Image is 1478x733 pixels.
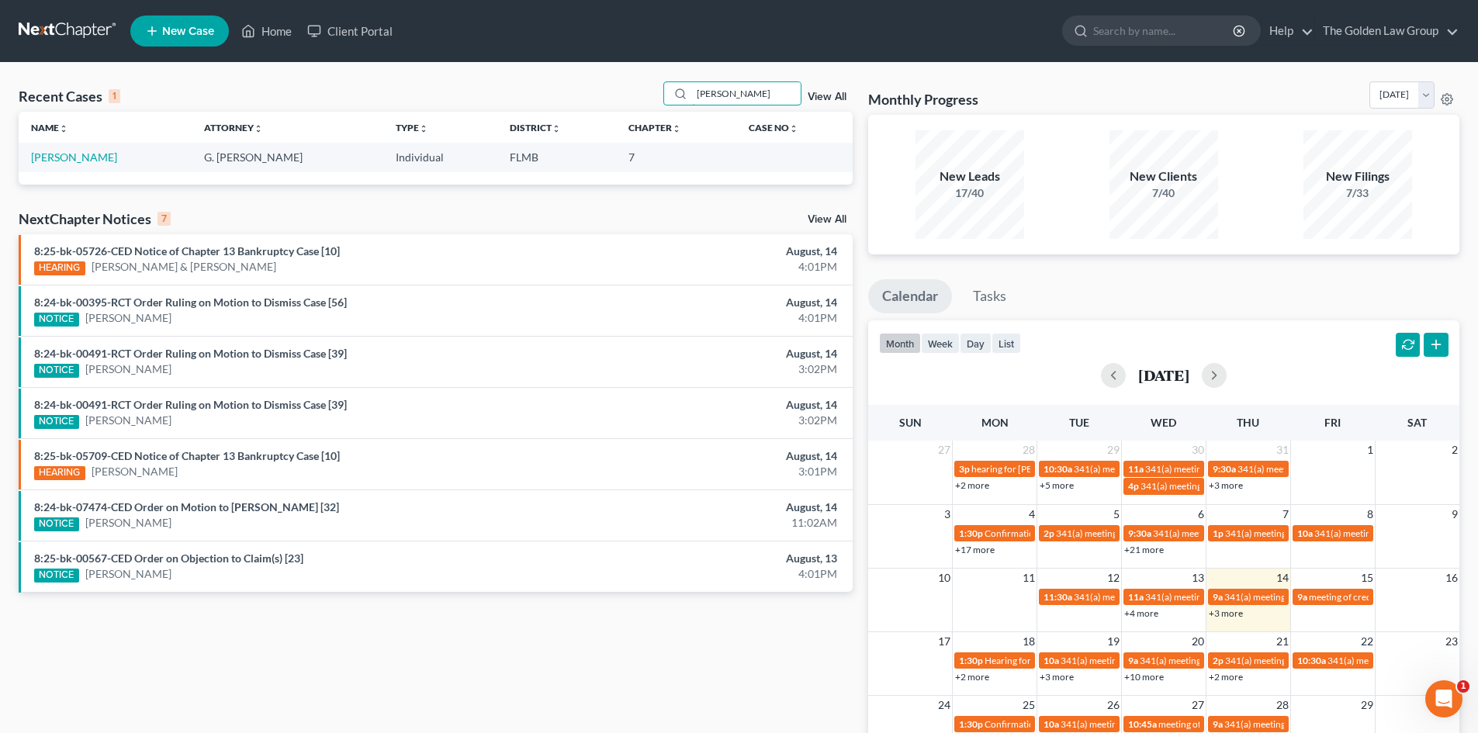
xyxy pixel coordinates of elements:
[59,124,68,133] i: unfold_more
[1190,441,1206,459] span: 30
[34,296,347,309] a: 8:24-bk-00395-RCT Order Ruling on Motion to Dismiss Case [56]
[1297,591,1307,603] span: 9a
[959,527,983,539] span: 1:30p
[34,313,79,327] div: NOTICE
[1044,527,1054,539] span: 2p
[1303,168,1412,185] div: New Filings
[92,464,178,479] a: [PERSON_NAME]
[1109,168,1218,185] div: New Clients
[1128,591,1144,603] span: 11a
[1315,17,1459,45] a: The Golden Law Group
[31,150,117,164] a: [PERSON_NAME]
[1145,463,1377,475] span: 341(a) meeting for [PERSON_NAME] & [PERSON_NAME]
[868,279,952,313] a: Calendar
[580,413,837,428] div: 3:02PM
[1128,655,1138,666] span: 9a
[971,463,1091,475] span: hearing for [PERSON_NAME]
[1359,696,1375,714] span: 29
[1457,680,1469,693] span: 1
[1128,718,1157,730] span: 10:45a
[1224,718,1456,730] span: 341(a) meeting for [PERSON_NAME] & [PERSON_NAME]
[34,517,79,531] div: NOTICE
[204,122,263,133] a: Attorneyunfold_more
[34,551,303,565] a: 8:25-bk-00567-CED Order on Objection to Claim(s) [23]
[1021,632,1037,651] span: 18
[1044,655,1059,666] span: 10a
[1106,696,1121,714] span: 26
[1209,671,1243,683] a: +2 more
[959,279,1020,313] a: Tasks
[955,544,995,555] a: +17 more
[1213,527,1224,539] span: 1p
[916,168,1024,185] div: New Leads
[580,310,837,326] div: 4:01PM
[1444,569,1459,587] span: 16
[1138,367,1189,383] h2: [DATE]
[1209,607,1243,619] a: +3 more
[383,143,497,171] td: Individual
[1209,479,1243,491] a: +3 more
[34,415,79,429] div: NOTICE
[1021,569,1037,587] span: 11
[985,718,1243,730] span: Confirmation hearing for [PERSON_NAME] & [PERSON_NAME]
[396,122,428,133] a: Typeunfold_more
[1158,718,1328,730] span: meeting of creditors for [PERSON_NAME]
[959,655,983,666] span: 1:30p
[808,92,846,102] a: View All
[936,441,952,459] span: 27
[1366,505,1375,524] span: 8
[1213,591,1223,603] span: 9a
[955,671,989,683] a: +2 more
[1106,632,1121,651] span: 19
[628,122,681,133] a: Chapterunfold_more
[580,500,837,515] div: August, 14
[1190,632,1206,651] span: 20
[1224,591,1374,603] span: 341(a) meeting for [PERSON_NAME]
[1140,655,1364,666] span: 341(a) meeting for [PERSON_NAME] [PERSON_NAME]
[1281,505,1290,524] span: 7
[1069,416,1089,429] span: Tue
[1275,569,1290,587] span: 14
[1297,655,1326,666] span: 10:30a
[1128,463,1144,475] span: 11a
[552,124,561,133] i: unfold_more
[162,26,214,37] span: New Case
[580,295,837,310] div: August, 14
[985,527,1243,539] span: Confirmation hearing for [PERSON_NAME] & [PERSON_NAME]
[1196,505,1206,524] span: 6
[19,87,120,105] div: Recent Cases
[85,361,171,377] a: [PERSON_NAME]
[899,416,922,429] span: Sun
[1314,527,1464,539] span: 341(a) meeting for [PERSON_NAME]
[1324,416,1341,429] span: Fri
[1359,632,1375,651] span: 22
[1106,441,1121,459] span: 29
[921,333,960,354] button: week
[1297,527,1313,539] span: 10a
[85,566,171,582] a: [PERSON_NAME]
[1425,680,1462,717] iframe: Intercom live chat
[34,364,79,378] div: NOTICE
[955,479,989,491] a: +2 more
[1450,441,1459,459] span: 2
[34,398,347,411] a: 8:24-bk-00491-RCT Order Ruling on Motion to Dismiss Case [39]
[580,566,837,582] div: 4:01PM
[1061,655,1210,666] span: 341(a) meeting for [PERSON_NAME]
[510,122,561,133] a: Districtunfold_more
[580,244,837,259] div: August, 14
[1128,480,1139,492] span: 4p
[1124,671,1164,683] a: +10 more
[580,464,837,479] div: 3:01PM
[497,143,616,171] td: FLMB
[1190,696,1206,714] span: 27
[234,17,299,45] a: Home
[1040,479,1074,491] a: +5 more
[157,212,171,226] div: 7
[1225,527,1457,539] span: 341(a) meeting for [PERSON_NAME] & [PERSON_NAME]
[1444,632,1459,651] span: 23
[1061,718,1293,730] span: 341(a) meeting for [PERSON_NAME] & [PERSON_NAME]
[1074,591,1306,603] span: 341(a) meeting for [PERSON_NAME] & [PERSON_NAME]
[254,124,263,133] i: unfold_more
[34,569,79,583] div: NOTICE
[192,143,384,171] td: G. [PERSON_NAME]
